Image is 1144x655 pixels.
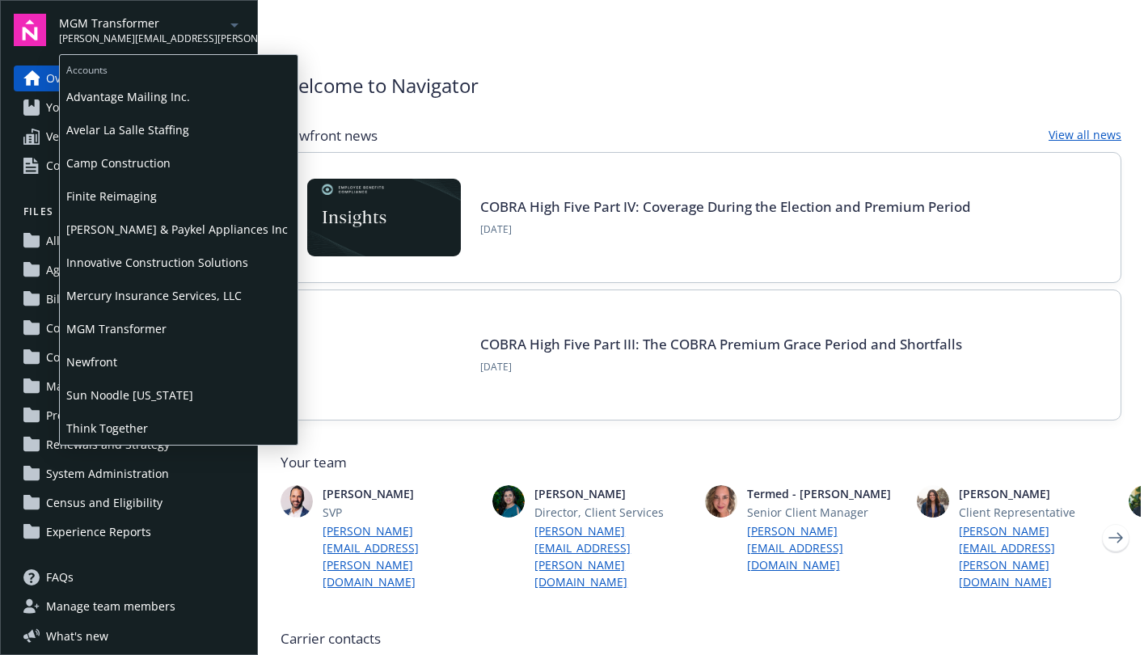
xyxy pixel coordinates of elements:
[959,485,1116,502] span: [PERSON_NAME]
[281,453,1121,472] span: Your team
[281,485,313,518] img: photo
[747,504,904,521] span: Senior Client Manager
[46,432,170,458] span: Renewals and Strategy
[281,629,1121,649] span: Carrier contacts
[480,222,971,237] span: [DATE]
[66,279,291,312] span: Mercury Insurance Services, LLC
[14,14,46,46] img: navigator-logo.svg
[534,504,691,521] span: Director, Client Services
[14,124,244,150] a: Vendor search
[14,564,244,590] a: FAQs
[66,213,291,246] span: [PERSON_NAME] & Paykel Appliances Inc
[46,564,74,590] span: FAQs
[14,490,244,516] a: Census and Eligibility
[534,485,691,502] span: [PERSON_NAME]
[46,315,110,341] span: Compliance
[46,490,163,516] span: Census and Eligibility
[46,628,108,644] span: What ' s new
[14,65,244,91] a: Overview
[14,628,134,644] button: What's new
[281,71,479,100] span: Welcome to Navigator
[14,95,244,120] a: Your benefits
[46,153,167,179] span: Compliance resources
[46,228,108,254] span: All files (10)
[281,126,378,146] span: Newfront news
[60,55,298,80] span: Accounts
[46,344,137,370] span: Communications
[1103,525,1129,551] a: Next
[66,146,291,180] span: Camp Construction
[14,228,244,254] a: All files (10)
[46,95,118,120] span: Your benefits
[66,412,291,445] span: Think Together
[323,504,479,521] span: SVP
[480,360,962,374] span: [DATE]
[14,344,244,370] a: Communications
[14,594,244,619] a: Manage team members
[492,485,525,518] img: photo
[323,485,479,502] span: [PERSON_NAME]
[59,14,244,46] button: MGM Transformer[PERSON_NAME][EMAIL_ADDRESS][PERSON_NAME][DOMAIN_NAME]arrowDropDown
[46,519,151,545] span: Experience Reports
[46,124,125,150] span: Vendor search
[480,197,971,216] a: COBRA High Five Part IV: Coverage During the Election and Premium Period
[66,246,291,279] span: Innovative Construction Solutions
[917,485,949,518] img: photo
[59,15,225,32] span: MGM Transformer
[14,374,244,399] a: Marketing
[59,32,225,46] span: [PERSON_NAME][EMAIL_ADDRESS][PERSON_NAME][DOMAIN_NAME]
[747,485,904,502] span: Termed - [PERSON_NAME]
[66,345,291,378] span: Newfront
[46,403,89,429] span: Projects
[14,205,244,225] button: Files
[14,461,244,487] a: System Administration
[46,286,142,312] span: Billing and Audits
[323,522,479,590] a: [PERSON_NAME][EMAIL_ADDRESS][PERSON_NAME][DOMAIN_NAME]
[66,180,291,213] span: Finite Reimaging
[14,153,244,179] a: Compliance resources
[46,65,96,91] span: Overview
[46,594,175,619] span: Manage team members
[307,179,461,256] img: Card Image - EB Compliance Insights.png
[14,315,244,341] a: Compliance
[480,335,962,353] a: COBRA High Five Part III: The COBRA Premium Grace Period and Shortfalls
[66,113,291,146] span: Avelar La Salle Staffing
[14,519,244,545] a: Experience Reports
[1049,126,1121,146] a: View all news
[225,15,244,34] a: arrowDropDown
[66,312,291,345] span: MGM Transformer
[66,80,291,113] span: Advantage Mailing Inc.
[14,432,244,458] a: Renewals and Strategy
[747,522,904,573] a: [PERSON_NAME][EMAIL_ADDRESS][DOMAIN_NAME]
[959,522,1116,590] a: [PERSON_NAME][EMAIL_ADDRESS][PERSON_NAME][DOMAIN_NAME]
[534,522,691,590] a: [PERSON_NAME][EMAIL_ADDRESS][PERSON_NAME][DOMAIN_NAME]
[307,316,461,394] img: BLOG-Card Image - Compliance - COBRA High Five Pt 3 - 09-03-25.jpg
[46,257,134,283] span: Agreements (10)
[14,257,244,283] a: Agreements (10)
[959,504,1116,521] span: Client Representative
[66,378,291,412] span: Sun Noodle [US_STATE]
[705,485,737,518] img: photo
[14,403,244,429] a: Projects
[14,286,244,312] a: Billing and Audits
[46,374,101,399] span: Marketing
[46,461,169,487] span: System Administration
